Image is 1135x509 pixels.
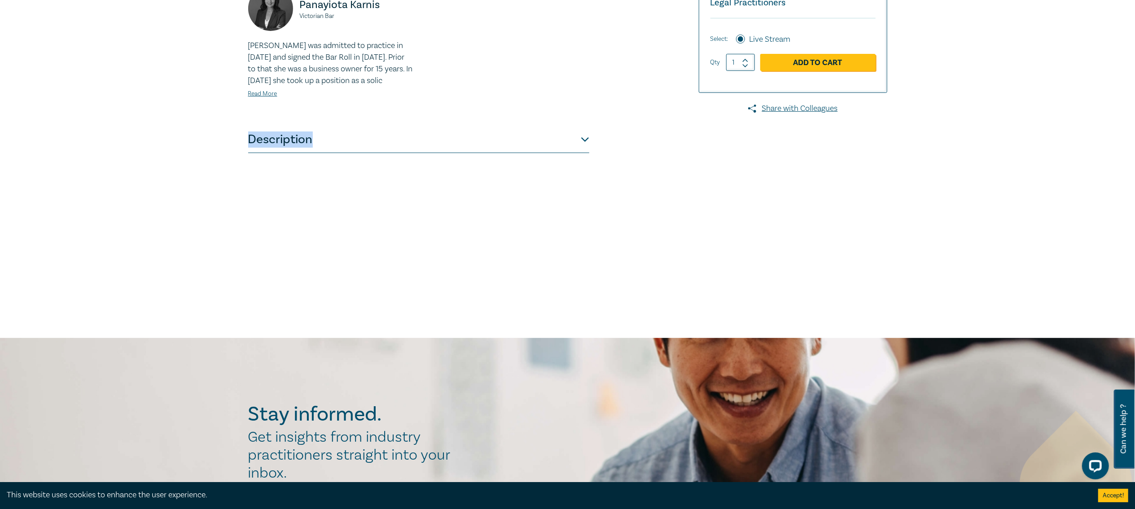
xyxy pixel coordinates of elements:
a: Share with Colleagues [699,103,887,114]
iframe: LiveChat chat widget [1075,449,1113,487]
h2: Stay informed. [248,403,460,426]
div: This website uses cookies to enhance the user experience. [7,489,1085,501]
label: Live Stream [749,34,791,45]
h2: Get insights from industry practitioners straight into your inbox. [248,428,460,482]
a: Add to Cart [760,54,876,71]
a: Read More [248,90,277,98]
label: Qty [710,57,720,67]
p: [PERSON_NAME] was admitted to practice in [DATE] and signed the Bar Roll in [DATE]. Prior to that... [248,40,413,87]
span: Select: [710,34,728,44]
input: 1 [726,54,755,71]
button: Description [248,126,589,153]
span: Can we help ? [1119,395,1128,463]
button: Accept cookies [1098,489,1128,502]
small: Victorian Bar [300,13,413,19]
